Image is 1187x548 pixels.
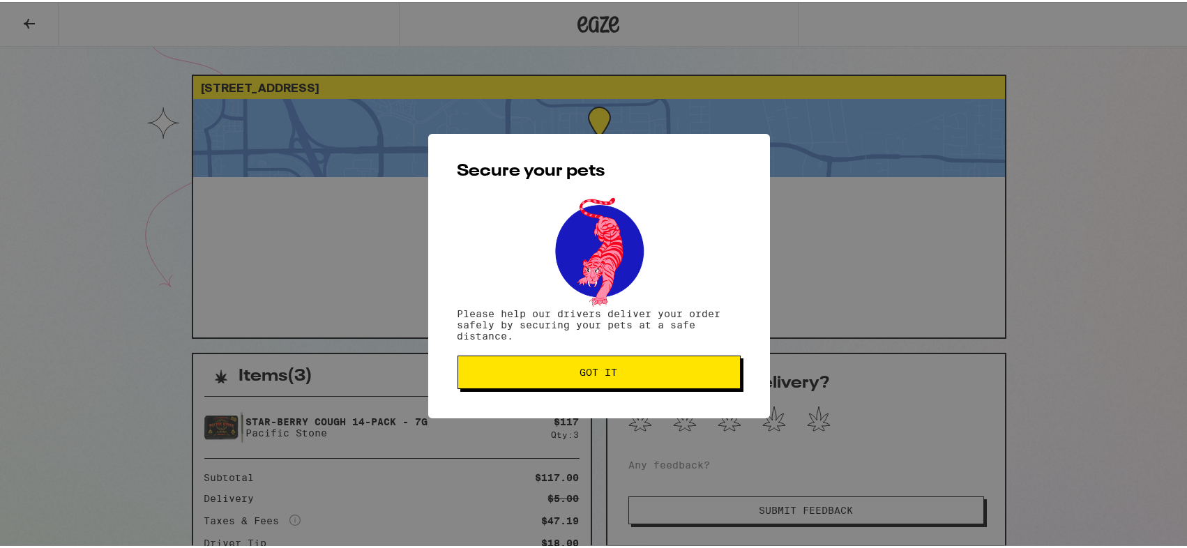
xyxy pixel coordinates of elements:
span: Hi. Need any help? [8,10,100,21]
p: Please help our drivers deliver your order safely by securing your pets at a safe distance. [458,306,741,340]
img: pets [542,192,656,306]
h2: Secure your pets [458,161,741,178]
button: Got it [458,353,741,387]
span: Got it [580,365,618,375]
